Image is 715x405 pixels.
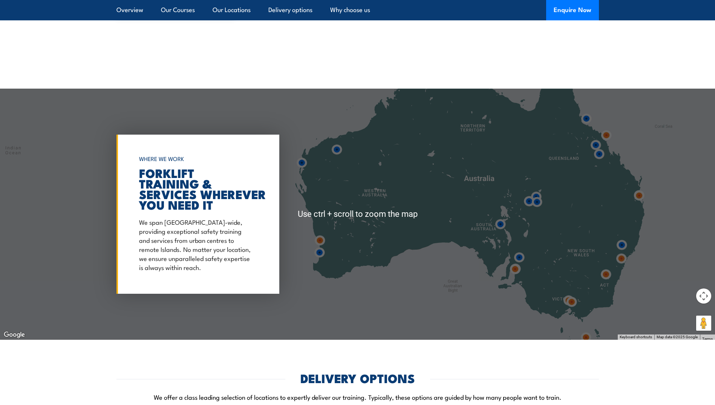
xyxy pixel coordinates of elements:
span: Map data ©2025 Google [657,335,698,339]
button: Keyboard shortcuts [620,334,652,340]
button: Drag Pegman onto the map to open Street View [696,316,711,331]
h6: WHERE WE WORK [139,152,253,166]
h2: DELIVERY OPTIONS [300,373,415,383]
img: Google [2,330,27,340]
button: Map camera controls [696,288,711,304]
a: Terms (opens in new tab) [702,337,713,341]
p: We offer a class leading selection of locations to expertly deliver our training. Typically, thes... [116,393,599,401]
h2: FORKLIFT TRAINING & SERVICES WHEREVER YOU NEED IT [139,167,253,210]
p: We span [GEOGRAPHIC_DATA]-wide, providing exceptional safety training and services from urban cen... [139,217,253,272]
a: Open this area in Google Maps (opens a new window) [2,330,27,340]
